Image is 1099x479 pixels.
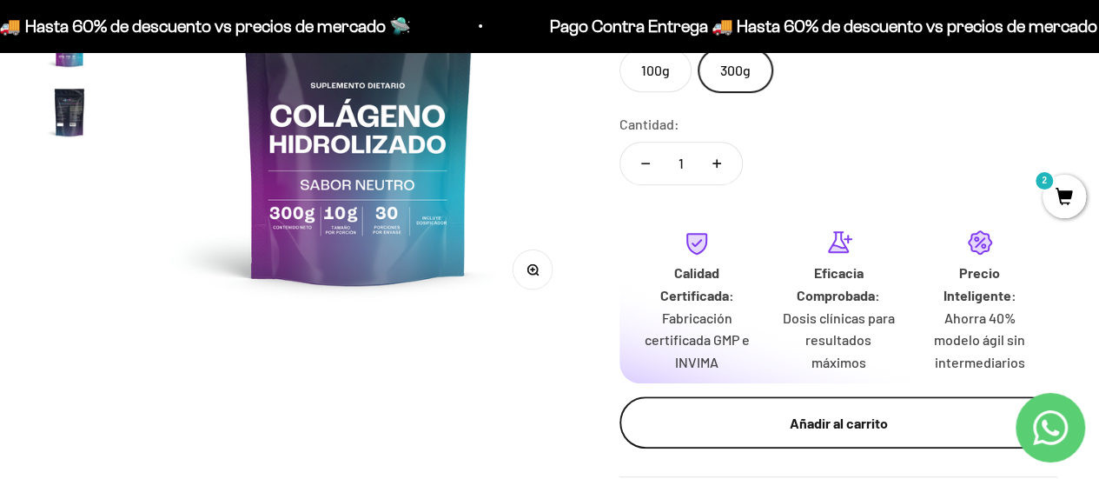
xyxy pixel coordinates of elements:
button: Aumentar cantidad [692,143,742,184]
button: Reducir cantidad [620,143,671,184]
p: Fabricación certificada GMP e INVIMA [640,307,754,374]
button: Añadir al carrito [619,396,1057,449]
p: Ahorra 40% modelo ágil sin intermediarios [923,307,1036,374]
p: Pago Contra Entrega 🚚 Hasta 60% de descuento vs precios de mercado 🛸 [421,12,994,40]
strong: Precio Inteligente: [943,264,1016,303]
strong: Eficacia Comprobada: [797,264,880,303]
strong: Calidad Certificada: [659,264,733,303]
img: Colágeno Hidrolizado [42,84,97,140]
mark: 2 [1034,170,1055,191]
button: Ir al artículo 4 [42,84,97,145]
a: 2 [1043,189,1086,208]
label: Cantidad: [619,113,679,136]
p: Dosis clínicas para resultados máximos [781,307,895,374]
div: Añadir al carrito [654,412,1023,435]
